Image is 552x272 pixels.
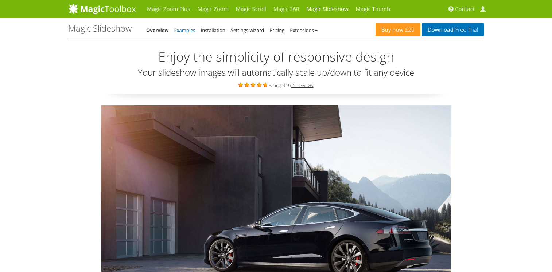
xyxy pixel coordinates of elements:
[290,27,317,33] a: Extensions
[68,81,484,89] div: Rating: 4.9 ( )
[68,68,484,77] h3: Your slideshow images will automatically scale up/down to fit any device
[174,27,195,33] a: Examples
[68,3,136,14] img: MagicToolbox.com - Image tools for your website
[146,27,169,33] a: Overview
[68,24,132,33] h1: Magic Slideshow
[231,27,264,33] a: Settings wizard
[201,27,225,33] a: Installation
[376,23,420,36] a: Buy now£29
[455,5,475,13] span: Contact
[403,27,415,33] span: £29
[68,50,484,64] h2: Enjoy the simplicity of responsive design
[422,23,484,36] a: DownloadFree Trial
[454,27,478,33] span: Free Trial
[269,27,284,33] a: Pricing
[291,82,313,88] a: 21 reviews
